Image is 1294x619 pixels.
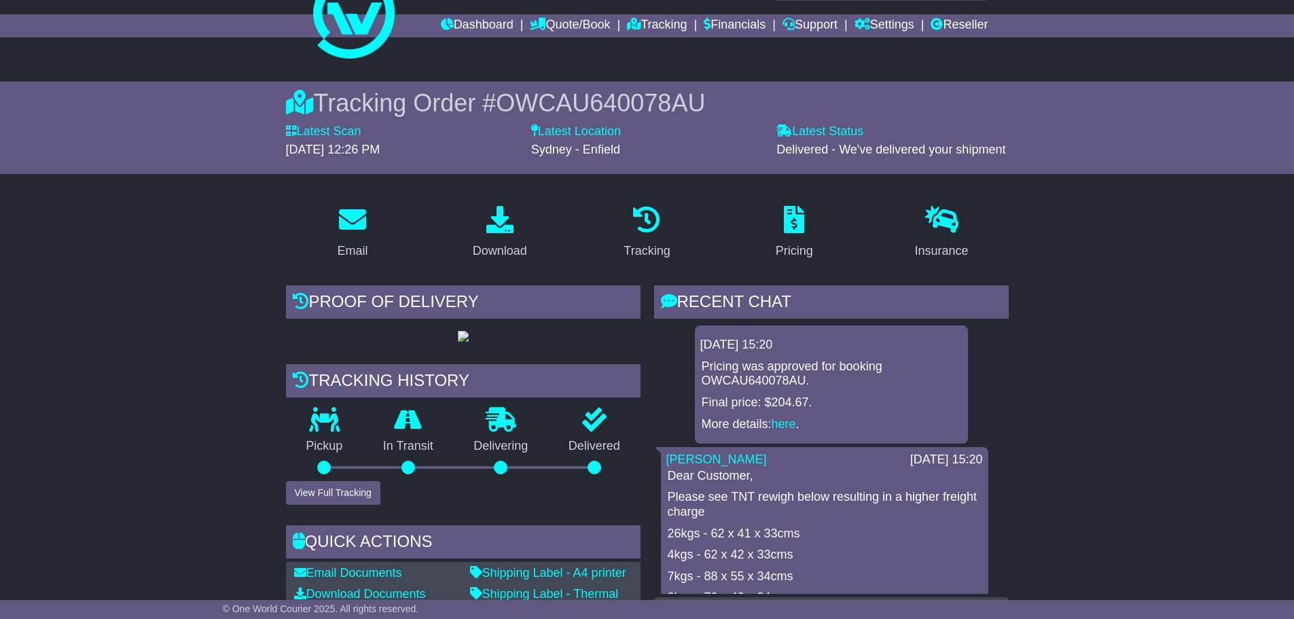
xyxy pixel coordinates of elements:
[702,417,961,432] p: More details: .
[776,124,863,139] label: Latest Status
[531,143,620,156] span: Sydney - Enfield
[530,14,610,37] a: Quote/Book
[668,569,982,584] p: 7kgs - 88 x 55 x 34cms
[294,587,426,601] a: Download Documents
[704,14,766,37] a: Financials
[668,527,982,542] p: 26kgs - 62 x 41 x 33cms
[531,124,621,139] label: Latest Location
[286,525,641,562] div: Quick Actions
[470,566,626,580] a: Shipping Label - A4 printer
[363,439,454,454] p: In Transit
[627,14,687,37] a: Tracking
[441,14,514,37] a: Dashboard
[654,285,1009,322] div: RECENT CHAT
[286,124,361,139] label: Latest Scan
[668,548,982,563] p: 4kgs - 62 x 42 x 33cms
[294,566,402,580] a: Email Documents
[776,143,1005,156] span: Delivered - We've delivered your shipment
[668,590,982,605] p: 3kgs - 70 x 42 x 34cms
[454,439,549,454] p: Delivering
[931,14,988,37] a: Reseller
[910,453,983,467] div: [DATE] 15:20
[767,201,822,265] a: Pricing
[464,201,536,265] a: Download
[668,469,982,484] p: Dear Customer,
[286,88,1009,118] div: Tracking Order #
[286,285,641,322] div: Proof of Delivery
[702,359,961,389] p: Pricing was approved for booking OWCAU640078AU.
[286,481,380,505] button: View Full Tracking
[458,331,469,342] img: GetPodImage
[772,417,796,431] a: here
[702,395,961,410] p: Final price: $204.67.
[915,242,969,260] div: Insurance
[615,201,679,265] a: Tracking
[668,490,982,519] p: Please see TNT rewigh below resulting in a higher freight charge
[783,14,838,37] a: Support
[624,242,670,260] div: Tracking
[286,364,641,401] div: Tracking history
[548,439,641,454] p: Delivered
[286,439,363,454] p: Pickup
[666,453,767,466] a: [PERSON_NAME]
[286,143,380,156] span: [DATE] 12:26 PM
[855,14,914,37] a: Settings
[473,242,527,260] div: Download
[776,242,813,260] div: Pricing
[700,338,963,353] div: [DATE] 15:20
[337,242,367,260] div: Email
[328,201,376,265] a: Email
[223,603,419,614] span: © One World Courier 2025. All rights reserved.
[470,587,619,616] a: Shipping Label - Thermal printer
[906,201,977,265] a: Insurance
[496,89,705,117] span: OWCAU640078AU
